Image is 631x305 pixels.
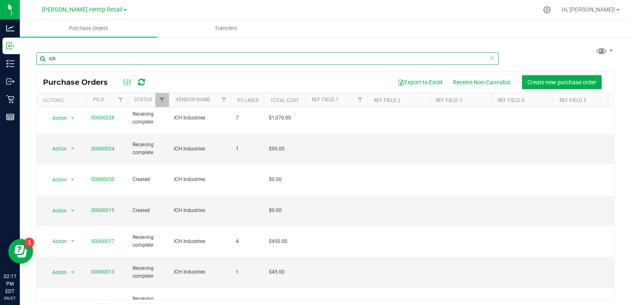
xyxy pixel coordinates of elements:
inline-svg: Inbound [6,42,14,50]
span: select [68,267,78,278]
span: Created [133,207,164,214]
span: $90.00 [269,145,285,153]
iframe: Resource center [8,239,33,264]
a: Purchase Orders [20,20,157,37]
span: ICH Industries [174,207,226,214]
span: Action [45,143,67,155]
inline-svg: Retail [6,95,14,103]
span: select [68,236,78,247]
div: Actions [43,98,83,103]
span: ICH Industries [174,176,226,183]
span: ICH Industries [174,238,226,245]
a: Vendor Name [176,97,210,102]
div: Manage settings [542,6,552,14]
span: $0.00 [269,207,282,214]
a: 00000019 [91,207,114,213]
span: 1 [236,268,259,276]
span: Action [45,267,67,278]
a: 00000017 [91,238,114,244]
a: Ref Field 4 [498,98,524,103]
span: 7 [236,114,259,122]
p: 09/27 [4,295,16,301]
a: 00000028 [91,115,114,121]
input: Search Purchase Order ID, Vendor Name and Ref Field 1 [36,52,499,65]
a: 00000020 [91,176,114,182]
span: $1,070.00 [269,114,291,122]
a: PO # [93,97,104,102]
span: Purchase Orders [43,78,116,87]
span: 4 [236,238,259,245]
iframe: Resource center unread badge [24,238,34,248]
span: select [68,112,78,124]
span: Created [133,176,164,183]
span: select [68,143,78,155]
a: Ref Field 5 [560,98,586,103]
a: Filter [217,93,231,107]
a: PO Lines [237,98,259,103]
p: 02:17 PM EDT [4,273,16,295]
a: Status [134,97,152,102]
span: Transfers [204,25,249,32]
span: Purchase Orders [58,25,119,32]
span: Receiving complete [133,110,164,126]
span: ICH Industries [174,114,226,122]
a: Ref Field 1 [312,97,339,102]
span: Action [45,174,67,186]
a: 00000013 [91,269,114,275]
span: Create new purchase order [527,79,596,86]
span: Receiving complete [133,264,164,280]
span: [PERSON_NAME] Hemp Retail [42,6,123,13]
span: Clear [489,52,495,63]
button: Export to Excel [392,75,448,89]
span: select [68,205,78,217]
span: 1 [236,145,259,153]
span: $45.00 [269,268,285,276]
a: Filter [155,93,169,107]
inline-svg: Analytics [6,24,14,32]
a: Filter [353,93,367,107]
a: Filter [114,93,128,107]
span: select [68,174,78,186]
a: 00000024 [91,146,114,152]
span: Action [45,205,67,217]
a: Ref Field 2 [374,98,401,103]
inline-svg: Reports [6,113,14,121]
span: $450.00 [269,238,287,245]
button: Create new purchase order [522,75,602,89]
inline-svg: Inventory [6,60,14,68]
button: Receive Non-Cannabis [448,75,516,89]
span: ICH Industries [174,268,226,276]
span: Action [45,236,67,247]
span: Receiving complete [133,141,164,157]
inline-svg: Outbound [6,77,14,86]
span: $0.00 [269,176,282,183]
a: Transfers [157,20,295,37]
span: Action [45,112,67,124]
span: Receiving complete [133,234,164,249]
span: Hi, [PERSON_NAME]! [562,6,615,13]
a: Ref Field 3 [436,98,463,103]
span: ICH Industries [174,145,226,153]
a: Total Cost [270,98,299,103]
